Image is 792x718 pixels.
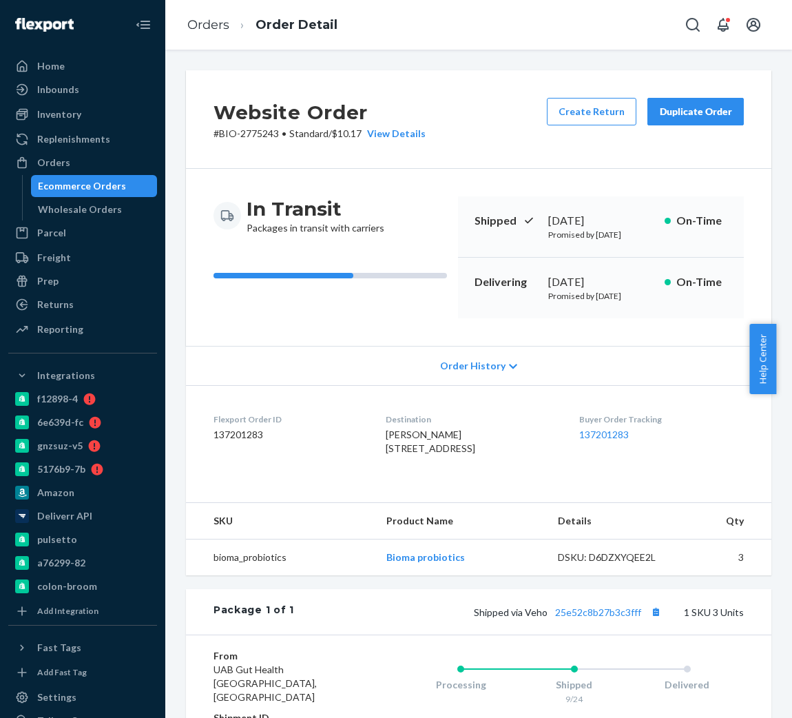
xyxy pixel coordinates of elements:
[37,579,97,593] div: colon-broom
[8,529,157,551] a: pulsetto
[548,290,653,302] p: Promised by [DATE]
[647,98,744,125] button: Duplicate Order
[8,686,157,708] a: Settings
[579,413,744,425] dt: Buyer Order Tracking
[475,274,537,290] p: Delivering
[31,175,158,197] a: Ecommerce Orders
[37,369,95,382] div: Integrations
[440,359,506,373] span: Order History
[517,678,630,692] div: Shipped
[8,294,157,316] a: Returns
[294,603,744,621] div: 1 SKU 3 Units
[247,196,384,221] h3: In Transit
[8,435,157,457] a: gnzsuz-v5
[289,127,329,139] span: Standard
[8,103,157,125] a: Inventory
[37,690,76,704] div: Settings
[37,666,87,678] div: Add Fast Tag
[8,270,157,292] a: Prep
[555,606,641,618] a: 25e52c8b27b3c3fff
[213,127,426,141] p: # BIO-2775243 / $10.17
[186,540,375,576] td: bioma_probiotics
[187,17,229,32] a: Orders
[676,540,771,576] td: 3
[37,416,83,429] div: 6e639d-fc
[37,83,79,96] div: Inbounds
[8,152,157,174] a: Orders
[37,107,81,121] div: Inventory
[631,678,744,692] div: Delivered
[282,127,286,139] span: •
[548,213,653,229] div: [DATE]
[213,664,317,703] span: UAB Gut Health [GEOGRAPHIC_DATA], [GEOGRAPHIC_DATA]
[474,606,665,618] span: Shipped via Veho
[213,98,426,127] h2: Website Order
[37,509,92,523] div: Deliverr API
[37,59,65,73] div: Home
[37,226,66,240] div: Parcel
[8,388,157,410] a: f12898-4
[362,127,426,141] button: View Details
[475,213,537,229] p: Shipped
[37,439,83,453] div: gnzsuz-v5
[186,503,375,540] th: SKU
[659,105,732,119] div: Duplicate Order
[8,318,157,340] a: Reporting
[8,482,157,504] a: Amazon
[709,11,737,39] button: Open notifications
[37,462,85,476] div: 5176b9-7b
[247,196,384,235] div: Packages in transit with carriers
[547,503,676,540] th: Details
[37,251,71,265] div: Freight
[676,213,727,229] p: On-Time
[8,55,157,77] a: Home
[129,11,157,39] button: Close Navigation
[676,274,727,290] p: On-Time
[8,505,157,527] a: Deliverr API
[676,503,771,540] th: Qty
[749,324,776,394] button: Help Center
[213,649,349,663] dt: From
[8,411,157,433] a: 6e639d-fc
[8,637,157,659] button: Fast Tags
[386,413,557,425] dt: Destination
[8,365,157,387] button: Integrations
[213,413,364,425] dt: Flexport Order ID
[31,198,158,220] a: Wholesale Orders
[37,156,70,170] div: Orders
[579,429,629,440] a: 137201283
[37,486,74,500] div: Amazon
[37,533,77,546] div: pulsetto
[256,17,337,32] a: Order Detail
[8,222,157,244] a: Parcel
[8,247,157,269] a: Freight
[37,605,98,617] div: Add Integration
[547,98,636,125] button: Create Return
[15,18,74,32] img: Flexport logo
[386,429,475,454] span: [PERSON_NAME] [STREET_ADDRESS]
[37,322,83,336] div: Reporting
[8,552,157,574] a: a76299-82
[8,664,157,681] a: Add Fast Tag
[647,603,665,621] button: Copy tracking number
[213,603,294,621] div: Package 1 of 1
[548,229,653,240] p: Promised by [DATE]
[38,203,122,216] div: Wholesale Orders
[558,551,665,564] div: DSKU: D6DZXYQEE2L
[404,678,517,692] div: Processing
[8,128,157,150] a: Replenishments
[37,392,78,406] div: f12898-4
[548,274,653,290] div: [DATE]
[37,274,59,288] div: Prep
[8,79,157,101] a: Inbounds
[386,551,465,563] a: Bioma probiotics
[8,603,157,619] a: Add Integration
[38,179,126,193] div: Ecommerce Orders
[679,11,707,39] button: Open Search Box
[176,5,348,45] ol: breadcrumbs
[37,556,85,570] div: a76299-82
[37,298,74,311] div: Returns
[213,428,364,442] dd: 137201283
